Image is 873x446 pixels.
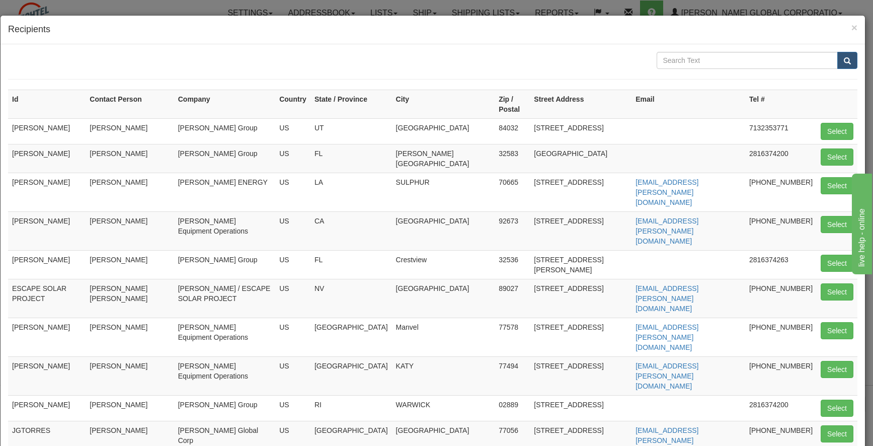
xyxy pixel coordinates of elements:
td: ESCAPE SOLAR PROJECT [8,279,86,318]
td: [PERSON_NAME] [8,173,86,211]
th: Tel # [745,90,817,118]
td: [PHONE_NUMBER] [745,279,817,318]
td: [PERSON_NAME] [86,395,174,421]
a: [EMAIL_ADDRESS][PERSON_NAME][DOMAIN_NAME] [636,178,698,206]
td: 32536 [495,250,530,279]
td: 89027 [495,279,530,318]
td: 2816374200 [745,144,817,173]
td: 2816374263 [745,250,817,279]
td: [PERSON_NAME] [86,318,174,356]
td: US [275,118,310,144]
td: US [275,250,310,279]
td: [GEOGRAPHIC_DATA] [392,211,495,250]
td: [PERSON_NAME] Equipment Operations [174,211,275,250]
td: [PHONE_NUMBER] [745,318,817,356]
a: [EMAIL_ADDRESS][PERSON_NAME][DOMAIN_NAME] [636,323,698,351]
a: [EMAIL_ADDRESS][PERSON_NAME][DOMAIN_NAME] [636,284,698,313]
td: [PERSON_NAME] [86,173,174,211]
td: US [275,144,310,173]
button: Close [851,22,857,33]
td: [PERSON_NAME] [86,250,174,279]
td: UT [310,118,392,144]
td: [STREET_ADDRESS] [530,173,631,211]
button: Select [821,322,853,339]
td: [PERSON_NAME] [8,118,86,144]
td: [PERSON_NAME] [8,356,86,395]
td: [GEOGRAPHIC_DATA] [310,318,392,356]
td: [GEOGRAPHIC_DATA] [392,279,495,318]
th: Contact Person [86,90,174,118]
td: [PERSON_NAME] [8,211,86,250]
button: Select [821,177,853,194]
td: 70665 [495,173,530,211]
td: US [275,173,310,211]
button: Select [821,123,853,140]
th: Street Address [530,90,631,118]
td: SULPHUR [392,173,495,211]
th: Id [8,90,86,118]
td: Crestview [392,250,495,279]
td: FL [310,144,392,173]
td: [PERSON_NAME] Equipment Operations [174,356,275,395]
td: Manvel [392,318,495,356]
td: CA [310,211,392,250]
td: [PERSON_NAME] Equipment Operations [174,318,275,356]
button: Select [821,255,853,272]
td: 84032 [495,118,530,144]
td: [PERSON_NAME] [86,356,174,395]
td: [PERSON_NAME] Group [174,395,275,421]
td: FL [310,250,392,279]
button: Select [821,400,853,417]
td: 92673 [495,211,530,250]
input: Search Text [657,52,838,69]
td: [PERSON_NAME] [8,395,86,421]
button: Select [821,425,853,442]
td: [STREET_ADDRESS] [530,356,631,395]
td: 77578 [495,318,530,356]
td: [PERSON_NAME] [86,211,174,250]
td: [PHONE_NUMBER] [745,211,817,250]
th: Email [631,90,745,118]
td: US [275,356,310,395]
td: [PERSON_NAME] [8,318,86,356]
td: [PHONE_NUMBER] [745,356,817,395]
td: 2816374200 [745,395,817,421]
button: Select [821,216,853,233]
span: × [851,22,857,33]
td: RI [310,395,392,421]
td: US [275,211,310,250]
td: [GEOGRAPHIC_DATA] [530,144,631,173]
th: Company [174,90,275,118]
th: State / Province [310,90,392,118]
th: Country [275,90,310,118]
td: [PERSON_NAME] / ESCAPE SOLAR PROJECT [174,279,275,318]
td: [STREET_ADDRESS] [530,211,631,250]
td: [PERSON_NAME][GEOGRAPHIC_DATA] [392,144,495,173]
th: Zip / Postal [495,90,530,118]
div: live help - online [8,6,93,18]
a: [EMAIL_ADDRESS][PERSON_NAME][DOMAIN_NAME] [636,362,698,390]
td: [PERSON_NAME] [86,144,174,173]
td: [PERSON_NAME] Group [174,118,275,144]
iframe: chat widget [850,172,872,274]
td: WARWICK [392,395,495,421]
td: [GEOGRAPHIC_DATA] [392,118,495,144]
button: Select [821,283,853,301]
button: Select [821,361,853,378]
h4: Recipients [8,23,857,36]
td: [PERSON_NAME] Group [174,144,275,173]
td: [PERSON_NAME] ENERGY [174,173,275,211]
td: [PERSON_NAME] [8,144,86,173]
td: [PERSON_NAME] [86,118,174,144]
td: [STREET_ADDRESS] [530,279,631,318]
td: LA [310,173,392,211]
td: [STREET_ADDRESS] [530,318,631,356]
td: [STREET_ADDRESS][PERSON_NAME] [530,250,631,279]
td: [STREET_ADDRESS] [530,118,631,144]
td: [PERSON_NAME] [8,250,86,279]
button: Select [821,148,853,166]
td: 77494 [495,356,530,395]
td: 02889 [495,395,530,421]
td: NV [310,279,392,318]
td: [PERSON_NAME] [PERSON_NAME] [86,279,174,318]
